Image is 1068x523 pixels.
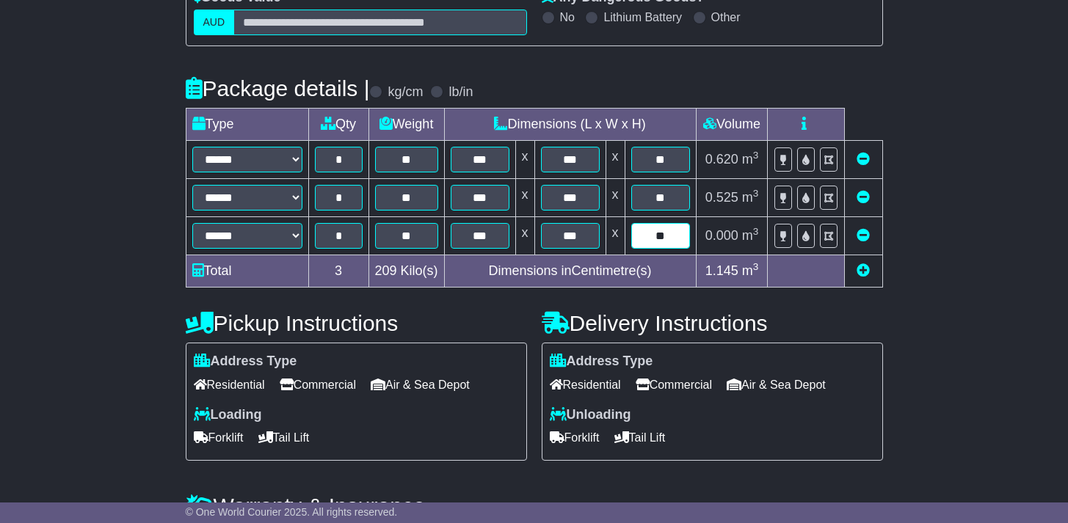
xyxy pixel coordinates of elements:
[194,10,235,35] label: AUD
[371,373,470,396] span: Air & Sea Depot
[388,84,423,100] label: kg/cm
[308,109,368,141] td: Qty
[753,226,759,237] sup: 3
[857,263,870,278] a: Add new item
[606,179,625,217] td: x
[636,373,712,396] span: Commercial
[375,263,397,278] span: 209
[186,255,308,288] td: Total
[280,373,356,396] span: Commercial
[753,261,759,272] sup: 3
[186,109,308,141] td: Type
[444,255,696,288] td: Dimensions in Centimetre(s)
[186,506,398,518] span: © One World Courier 2025. All rights reserved.
[705,152,738,167] span: 0.620
[368,109,444,141] td: Weight
[603,10,682,24] label: Lithium Battery
[742,152,759,167] span: m
[606,141,625,179] td: x
[857,228,870,243] a: Remove this item
[186,76,370,100] h4: Package details |
[194,426,244,449] span: Forklift
[308,255,368,288] td: 3
[753,150,759,161] sup: 3
[742,228,759,243] span: m
[753,188,759,199] sup: 3
[542,311,883,335] h4: Delivery Instructions
[560,10,575,24] label: No
[742,190,759,205] span: m
[515,179,534,217] td: x
[194,407,262,423] label: Loading
[696,109,768,141] td: Volume
[857,190,870,205] a: Remove this item
[186,311,527,335] h4: Pickup Instructions
[515,217,534,255] td: x
[614,426,666,449] span: Tail Lift
[448,84,473,100] label: lb/in
[742,263,759,278] span: m
[711,10,741,24] label: Other
[368,255,444,288] td: Kilo(s)
[727,373,826,396] span: Air & Sea Depot
[857,152,870,167] a: Remove this item
[705,190,738,205] span: 0.525
[194,354,297,370] label: Address Type
[705,263,738,278] span: 1.145
[705,228,738,243] span: 0.000
[550,373,621,396] span: Residential
[186,494,883,518] h4: Warranty & Insurance
[194,373,265,396] span: Residential
[550,426,600,449] span: Forklift
[606,217,625,255] td: x
[550,407,631,423] label: Unloading
[444,109,696,141] td: Dimensions (L x W x H)
[550,354,653,370] label: Address Type
[515,141,534,179] td: x
[258,426,310,449] span: Tail Lift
